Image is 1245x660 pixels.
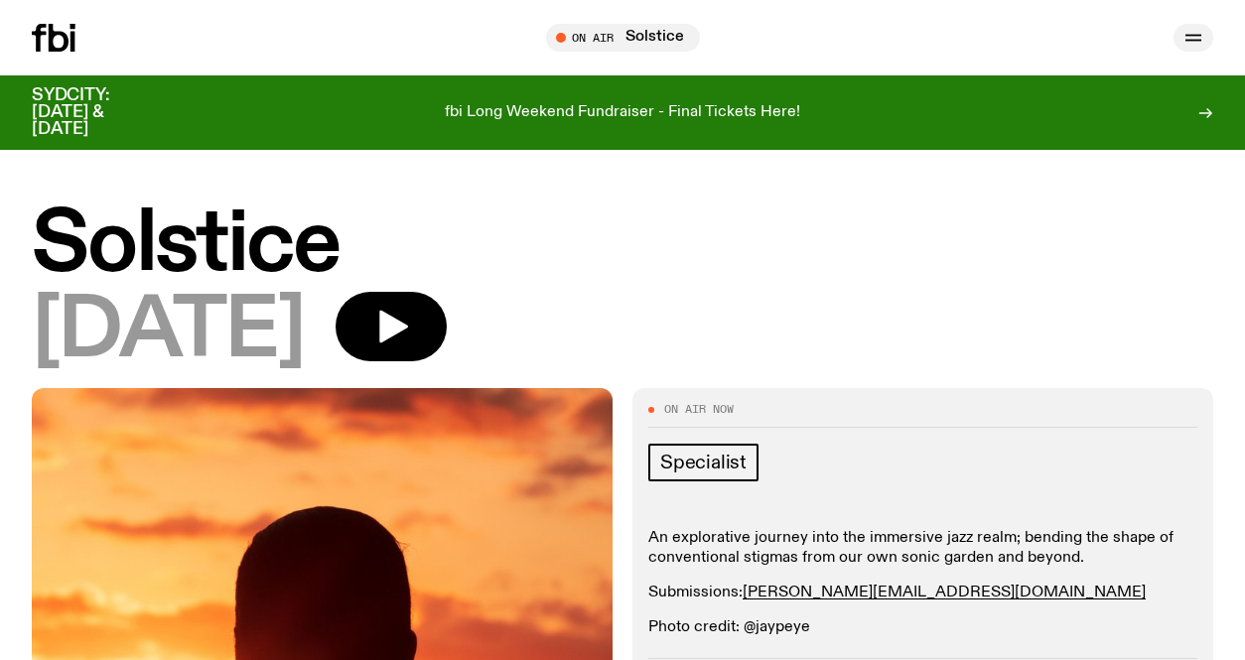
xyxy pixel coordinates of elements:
[32,205,1213,286] h1: Solstice
[743,585,1146,600] a: [PERSON_NAME][EMAIL_ADDRESS][DOMAIN_NAME]
[445,104,800,122] p: fbi Long Weekend Fundraiser - Final Tickets Here!
[648,529,1197,567] p: An explorative journey into the immersive jazz realm; bending the shape of conventional stigmas f...
[648,584,1197,602] p: Submissions:
[32,87,159,138] h3: SYDCITY: [DATE] & [DATE]
[648,444,759,481] a: Specialist
[32,292,304,372] span: [DATE]
[660,452,747,473] span: Specialist
[664,404,734,415] span: On Air Now
[546,24,700,52] button: On AirSolstice
[648,618,1197,637] p: Photo credit: @jaypeye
